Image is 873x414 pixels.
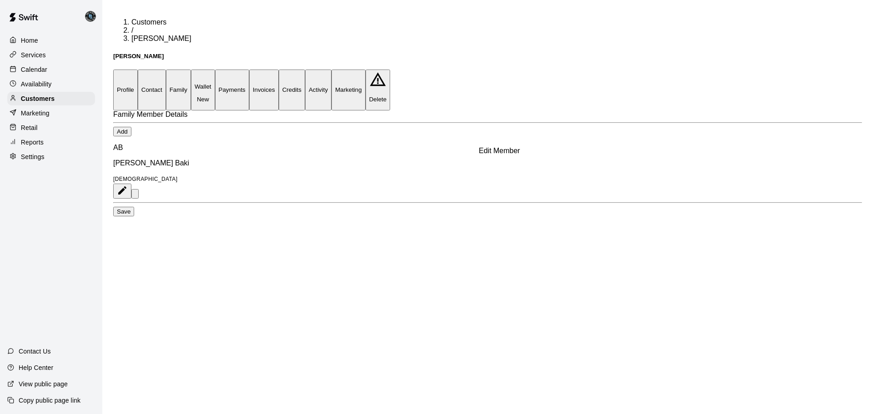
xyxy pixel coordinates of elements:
[21,80,52,89] p: Availability
[7,150,95,164] a: Settings
[215,70,249,110] button: Payments
[7,92,95,105] a: Customers
[197,96,209,103] span: New
[113,18,862,43] nav: breadcrumb
[113,144,862,152] div: Adler Baki
[21,50,46,60] p: Services
[21,36,38,45] p: Home
[19,347,51,356] p: Contact Us
[113,144,862,152] p: AB
[131,189,139,199] button: Delete
[21,152,45,161] p: Settings
[19,396,80,405] p: Copy public page link
[19,379,68,389] p: View public page
[21,65,47,74] p: Calendar
[7,106,95,120] a: Marketing
[21,109,50,118] p: Marketing
[113,127,131,136] button: Add
[113,207,134,216] button: Save
[479,147,520,155] div: Edit Member
[113,110,188,118] span: Family Member Details
[131,35,191,42] span: [PERSON_NAME]
[7,135,95,149] a: Reports
[305,70,331,110] button: Activity
[19,363,53,372] p: Help Center
[369,96,387,103] p: Delete
[7,121,95,135] a: Retail
[195,83,211,90] p: Wallet
[85,11,96,22] img: Danny Lake
[138,70,166,110] button: Contact
[113,184,131,199] button: Edit Member
[131,18,166,26] a: Customers
[279,70,305,110] button: Credits
[131,26,862,35] li: /
[21,138,44,147] p: Reports
[7,34,95,47] a: Home
[21,123,38,132] p: Retail
[113,176,177,182] span: [DEMOGRAPHIC_DATA]
[113,70,862,110] div: basic tabs example
[7,48,95,62] a: Services
[113,159,862,167] p: [PERSON_NAME] Baki
[113,70,138,110] button: Profile
[21,94,55,103] p: Customers
[166,70,191,110] button: Family
[331,70,366,110] button: Marketing
[7,63,95,76] a: Calendar
[113,53,862,60] h5: [PERSON_NAME]
[249,70,279,110] button: Invoices
[7,77,95,91] a: Availability
[83,7,102,25] div: Danny Lake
